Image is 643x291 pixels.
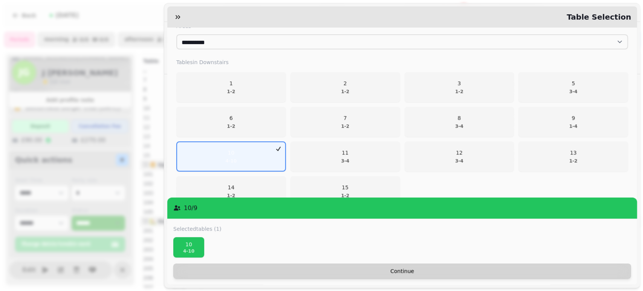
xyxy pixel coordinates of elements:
[341,158,349,164] p: 3 - 4
[227,89,235,95] p: 1 - 2
[290,176,400,206] button: 151-2
[455,89,463,95] p: 1 - 2
[404,107,514,137] button: 83-4
[173,263,631,279] button: Continue
[176,141,286,172] button: 104-10
[177,240,201,248] p: 10
[341,123,349,129] p: 1 - 2
[227,184,235,191] p: 14
[180,268,625,274] span: Continue
[227,193,235,199] p: 1 - 2
[225,158,237,164] p: 4 - 10
[173,225,221,233] label: Selected tables (1)
[569,123,577,129] p: 1 - 4
[227,123,235,129] p: 1 - 2
[341,149,349,156] p: 11
[290,141,400,172] button: 113-4
[404,141,514,172] button: 123-4
[569,114,577,122] p: 9
[341,80,349,87] p: 2
[184,204,197,213] p: 10 / 9
[176,58,628,66] label: Tables in Downstairs
[569,158,577,164] p: 1 - 2
[569,89,577,95] p: 3 - 4
[455,158,463,164] p: 3 - 4
[455,80,463,87] p: 3
[518,72,628,102] button: 53-4
[569,80,577,87] p: 5
[176,107,286,137] button: 61-2
[341,184,349,191] p: 15
[341,193,349,199] p: 1 - 2
[225,149,237,156] p: 10
[227,80,235,87] p: 1
[177,248,201,254] p: 4 - 10
[518,107,628,137] button: 91-4
[341,89,349,95] p: 1 - 2
[173,237,204,257] button: 104-10
[290,72,400,102] button: 21-2
[341,114,349,122] p: 7
[176,176,286,206] button: 141-2
[176,72,286,102] button: 11-2
[455,114,463,122] p: 8
[290,107,400,137] button: 71-2
[227,114,235,122] p: 6
[455,123,463,129] p: 3 - 4
[569,149,577,156] p: 13
[518,141,628,172] button: 131-2
[455,149,463,156] p: 12
[404,72,514,102] button: 31-2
